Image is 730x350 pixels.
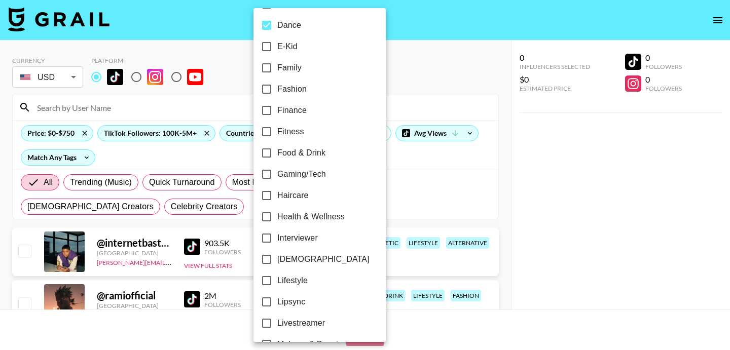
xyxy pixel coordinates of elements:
[277,168,326,180] span: Gaming/Tech
[679,299,718,338] iframe: Drift Widget Chat Controller
[277,41,298,53] span: E-Kid
[277,317,325,329] span: Livestreamer
[277,126,304,138] span: Fitness
[277,232,318,244] span: Interviewer
[277,296,305,308] span: Lipsync
[277,62,302,74] span: Family
[277,104,307,116] span: Finance
[277,253,370,265] span: [DEMOGRAPHIC_DATA]
[277,147,325,159] span: Food & Drink
[277,275,308,287] span: Lifestyle
[277,189,309,202] span: Haircare
[277,211,345,223] span: Health & Wellness
[277,83,307,95] span: Fashion
[277,19,301,31] span: Dance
